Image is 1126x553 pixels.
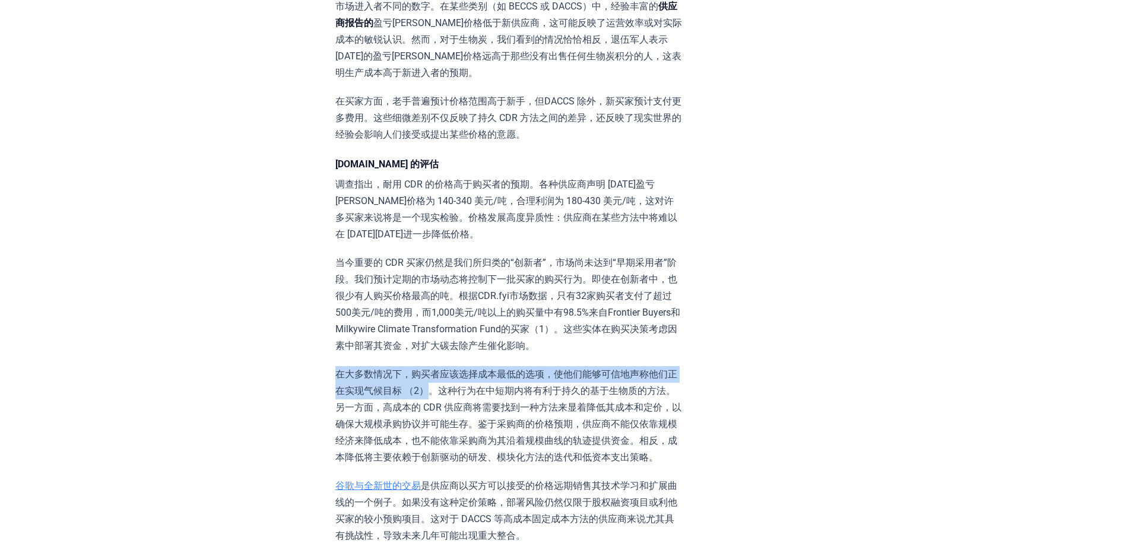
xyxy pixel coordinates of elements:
p: 是供应商以买方可以接受的价格远期销售其技术学习和扩展曲线的一个例子。如果没有这种定价策略，部署风险仍然仅限于股权融资项目或利他买家的较小预购项目。这对于 DACCS 等高成本固定成本方法的供应商... [335,478,683,544]
p: 在买家方面，老手普遍预计价格范围高于新手，但 DACCS 除外，新买家预计支付更多费用。这些细微差别不仅反映了持久 CDR 方法之间的差异，还反映了现实世界的经验会影响人们接受或提出某些价格的意愿。 [335,93,683,143]
p: 在大多数情况下，购买者应该选择成本最低的选项，使他们能够可信地声称他们正在实现气候目标 （2）。这种行为在中短期内将有利于持久的基于生物质的方法。另一方面，高成本的 CDR 供应商将需要找到一种... [335,366,683,466]
strong: [DOMAIN_NAME] 的评估 [335,158,439,170]
p: 当今重要的 CDR 买家仍然是我们所归类的“创新者”，市场尚未达到“早期采用者”阶段。我们预计定期的市场动态将控制下一批买家的购买行为。即使在创新者中，也很少有人购买价格最高的吨。根据CDR.f... [335,255,683,354]
a: 谷歌与全新世的交易 [335,480,421,491]
strong: 供应商报告的 [335,1,677,28]
p: 调查指出，耐用 CDR 的价格高于购买者的预期。各种供应商声明 [DATE]盈亏[PERSON_NAME]价格为 140-340 美元/吨，合理利润为 180-430 美元/吨，这对许多买家来说... [335,176,683,243]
